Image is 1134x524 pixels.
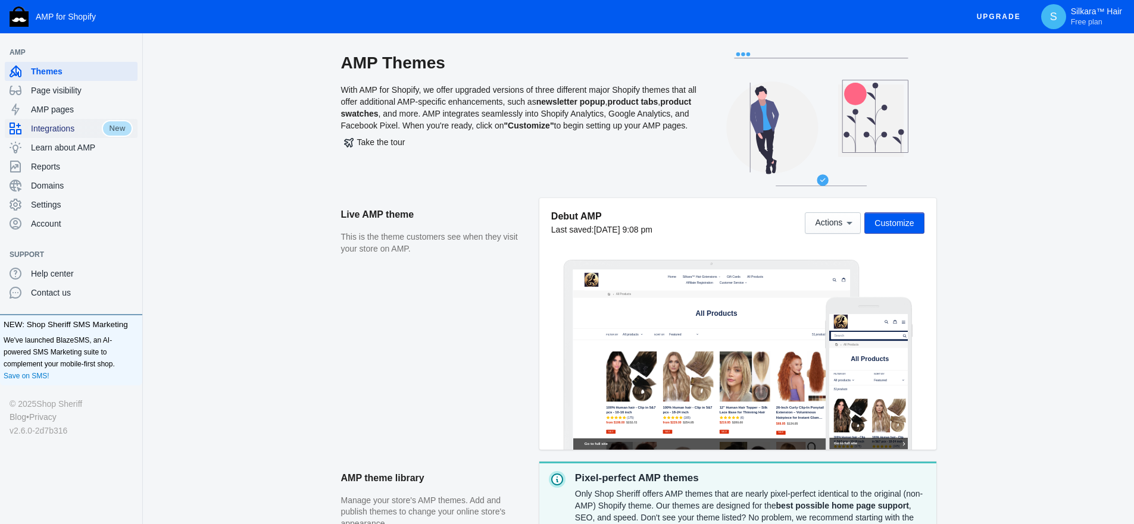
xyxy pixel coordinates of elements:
[206,12,231,36] button: Menu
[121,252,140,257] button: Add a sales channel
[31,268,133,280] span: Help center
[341,52,698,74] h2: AMP Themes
[10,7,29,27] img: Shop Sheriff Logo
[825,297,913,450] img: Mobile frame
[593,225,652,234] span: [DATE] 9:08 pm
[1071,17,1102,27] span: Free plan
[1071,7,1122,27] p: Silkara™ Hair
[360,118,482,142] span: All Products
[279,18,302,29] span: Home
[316,15,439,32] button: Silkara™ Hair Extensions
[341,52,698,198] div: With AMP for Shopify, we offer upgraded versions of three different major Shopify themes that all...
[102,120,133,137] span: New
[10,410,133,423] div: •
[10,397,133,410] div: © 2025
[332,35,411,46] span: Affiliate Registration
[13,4,55,45] img: image
[5,157,138,176] a: Reports
[95,64,117,86] a: Home
[5,195,138,214] a: Settings
[344,137,405,147] span: Take the tour
[452,18,492,29] span: Gift Cards
[424,32,517,49] button: Customer Service
[33,11,74,53] img: image
[31,199,133,211] span: Settings
[115,64,121,85] span: ›
[575,471,927,485] p: Pixel-perfect AMP themes
[13,375,210,391] span: Go to full site
[864,212,924,234] button: Customize
[31,142,133,153] span: Learn about AMP
[31,287,133,299] span: Contact us
[31,218,133,230] span: Account
[5,100,138,119] a: AMP pages
[551,224,652,236] div: Last saved:
[36,12,96,21] span: AMP for Shopify
[97,188,133,199] label: Filter by
[13,172,108,183] label: Filter by
[5,283,138,302] a: Contact us
[31,103,133,115] span: AMP pages
[322,18,423,29] span: Silkara™ Hair Extensions
[805,212,861,234] button: Actions
[31,180,133,192] span: Domains
[33,508,794,524] span: Go to full site
[29,410,57,423] a: Privacy
[446,15,498,32] a: Gift Cards
[10,410,26,423] a: Blog
[273,15,308,32] a: Home
[31,123,102,134] span: Integrations
[505,15,565,32] a: All Products
[216,54,228,76] a: submit search
[11,80,33,102] a: Home
[430,35,501,46] span: Customer Service
[967,6,1030,28] button: Upgrade
[121,50,140,55] button: Add a sales channel
[504,121,554,130] b: "Customize"
[607,97,658,106] b: product tabs
[31,161,133,172] span: Reports
[10,249,121,261] span: Support
[13,219,54,228] span: 53 products
[36,397,82,410] a: Shop Sheriff
[63,123,175,145] span: All Products
[10,46,121,58] span: AMP
[874,218,914,228] span: Customize
[511,18,559,29] span: All Products
[132,172,226,183] label: Sort by
[1074,465,1120,510] iframe: Drift Widget Chat Controller
[5,119,138,138] a: IntegrationsNew
[5,62,138,81] a: Themes
[5,138,138,157] a: Learn about AMP
[5,81,138,100] a: Page visibility
[5,54,234,76] input: Search
[815,218,842,228] span: Actions
[977,6,1021,27] span: Upgrade
[40,81,88,102] span: All Products
[1048,11,1060,23] span: S
[563,259,860,450] img: Laptop frame
[341,231,527,255] p: This is the theme customers see when they visit your store on AMP.
[5,176,138,195] a: Domains
[341,198,527,231] h2: Live AMP theme
[776,501,909,510] strong: best possible home page support
[31,65,133,77] span: Themes
[5,214,138,233] a: Account
[32,81,38,102] span: ›
[551,210,652,222] h5: Debut AMP
[238,188,268,199] label: Sort by
[536,97,605,106] b: newsletter popup
[10,424,133,437] div: v2.6.0-2d7b316
[702,187,745,197] span: 51 products
[4,370,49,382] a: Save on SMS!
[341,131,408,153] button: Take the tour
[326,32,417,49] a: Affiliate Registration
[341,462,527,495] h2: AMP theme library
[31,84,133,96] span: Page visibility
[124,64,172,85] span: All Products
